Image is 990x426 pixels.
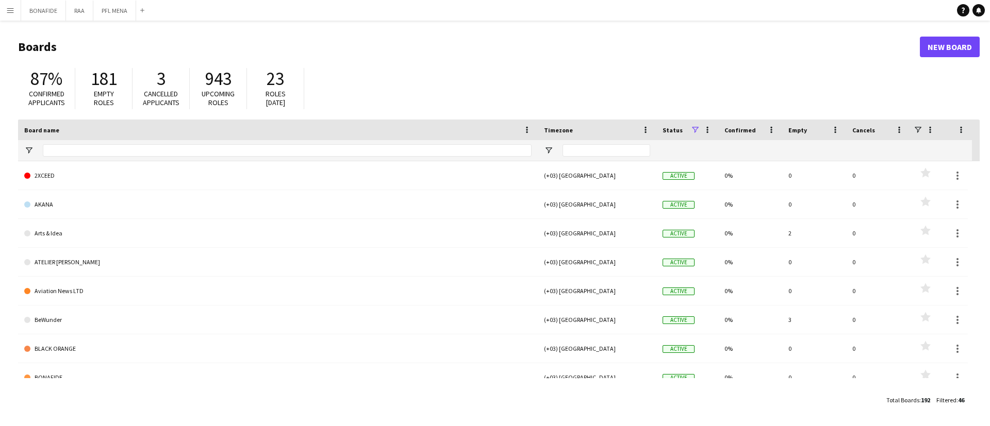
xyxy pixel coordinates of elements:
div: 0 [846,277,910,305]
span: Empty roles [94,89,114,107]
span: 46 [958,396,964,404]
span: Cancelled applicants [143,89,179,107]
a: New Board [920,37,980,57]
div: 0 [846,219,910,247]
div: 0 [846,161,910,190]
div: (+03) [GEOGRAPHIC_DATA] [538,248,656,276]
div: 0% [718,305,782,334]
span: Upcoming roles [202,89,235,107]
span: Filtered [936,396,956,404]
span: Board name [24,126,59,134]
span: Total Boards [886,396,919,404]
div: 0 [846,248,910,276]
div: 0 [782,334,846,363]
span: Confirmed applicants [28,89,65,107]
div: 0 [846,334,910,363]
div: (+03) [GEOGRAPHIC_DATA] [538,161,656,190]
button: BONAFIDE [21,1,66,21]
button: Open Filter Menu [24,146,34,155]
div: 0 [782,277,846,305]
div: 0 [846,363,910,391]
a: BeWunder [24,305,532,334]
span: Empty [788,126,807,134]
div: : [886,390,930,410]
a: ATELIER [PERSON_NAME] [24,248,532,277]
div: 0 [782,161,846,190]
span: Active [663,287,695,295]
button: RAA [66,1,93,21]
a: AKANA [24,190,532,219]
button: Open Filter Menu [544,146,553,155]
div: 0 [782,190,846,218]
span: Cancels [852,126,875,134]
div: : [936,390,964,410]
a: BONAFIDE [24,363,532,392]
a: Aviation News LTD [24,277,532,305]
span: Active [663,230,695,237]
span: Confirmed [724,126,756,134]
div: 0 [782,248,846,276]
span: 23 [267,67,284,90]
div: 0% [718,363,782,391]
a: 2XCEED [24,161,532,190]
div: (+03) [GEOGRAPHIC_DATA] [538,219,656,247]
span: 3 [157,67,166,90]
div: 0 [782,363,846,391]
span: Active [663,259,695,266]
span: Roles [DATE] [266,89,286,107]
span: Active [663,201,695,209]
span: Active [663,316,695,324]
div: 3 [782,305,846,334]
button: PFL MENA [93,1,136,21]
span: 943 [205,67,232,90]
span: Status [663,126,683,134]
div: 0 [846,190,910,218]
div: (+03) [GEOGRAPHIC_DATA] [538,277,656,305]
span: Active [663,172,695,180]
div: (+03) [GEOGRAPHIC_DATA] [538,305,656,334]
span: 181 [91,67,117,90]
div: 0 [846,305,910,334]
div: (+03) [GEOGRAPHIC_DATA] [538,363,656,391]
span: Active [663,374,695,382]
a: BLACK ORANGE [24,334,532,363]
div: 0% [718,161,782,190]
div: 0% [718,248,782,276]
a: Arts & Idea [24,219,532,248]
div: (+03) [GEOGRAPHIC_DATA] [538,190,656,218]
div: (+03) [GEOGRAPHIC_DATA] [538,334,656,363]
div: 0% [718,277,782,305]
span: Active [663,345,695,353]
div: 2 [782,219,846,247]
div: 0% [718,190,782,218]
div: 0% [718,219,782,247]
div: 0% [718,334,782,363]
input: Board name Filter Input [43,144,532,157]
input: Timezone Filter Input [563,144,650,157]
span: 87% [30,67,62,90]
span: Timezone [544,126,573,134]
h1: Boards [18,39,920,55]
span: 192 [921,396,930,404]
